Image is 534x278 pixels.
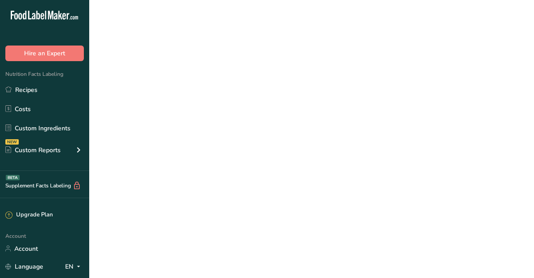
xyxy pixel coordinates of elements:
[5,46,84,61] button: Hire an Expert
[6,175,20,180] div: BETA
[5,145,61,155] div: Custom Reports
[5,259,43,274] a: Language
[5,139,19,145] div: NEW
[5,211,53,220] div: Upgrade Plan
[65,261,84,272] div: EN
